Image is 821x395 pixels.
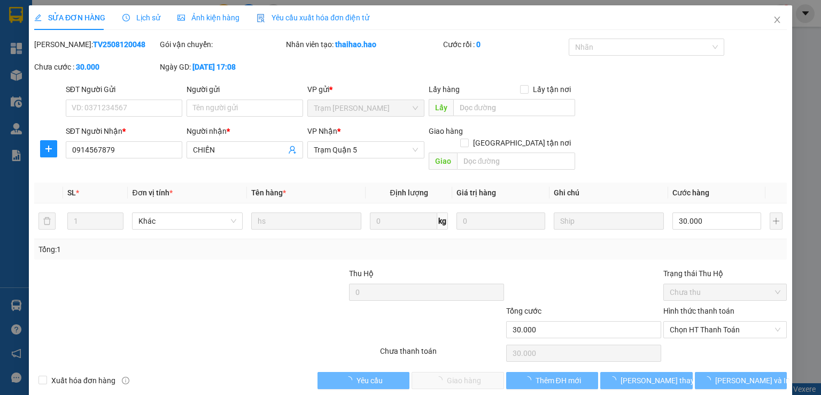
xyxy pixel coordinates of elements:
div: Ngày GD: [160,61,283,73]
b: thaihao.hao [335,40,376,49]
input: VD: Bàn, Ghế [251,212,361,230]
span: info-circle [122,377,129,384]
b: 30.000 [76,63,99,71]
span: SL [67,188,76,197]
button: Close [762,5,792,35]
span: Chưa thu [670,284,780,300]
button: Yêu cầu [317,372,410,389]
button: Thêm ĐH mới [506,372,599,389]
span: Yêu cầu [356,375,382,386]
button: plus [40,140,57,157]
span: Giao hàng [428,127,462,135]
b: 0 [476,40,481,49]
span: kg [437,212,448,230]
div: Người nhận [187,125,303,137]
div: Tổng: 1 [38,244,317,255]
div: Chưa cước : [34,61,158,73]
th: Ghi chú [549,183,668,203]
span: clock-circle [122,14,130,21]
div: Cước rồi : [443,39,567,50]
span: Trạm Quận 5 [314,142,417,158]
div: SĐT Người Nhận [66,125,182,137]
span: [PERSON_NAME] thay đổi [621,375,706,386]
div: SĐT Người Gửi [66,83,182,95]
span: Tên hàng [251,188,286,197]
span: loading [703,376,715,384]
span: Trạm Tắc Vân [314,100,417,116]
span: loading [344,376,356,384]
input: 0 [456,212,545,230]
button: [PERSON_NAME] và In [695,372,787,389]
span: Lịch sử [122,13,160,22]
span: user-add [288,146,297,154]
span: Yêu cầu xuất hóa đơn điện tử [257,13,369,22]
div: VP gửi [307,83,424,95]
div: Trạng thái Thu Hộ [663,268,787,279]
b: TV2508120048 [93,40,145,49]
input: Dọc đường [456,153,575,170]
button: plus [770,212,783,230]
span: Cước hàng [672,188,709,197]
span: Giá trị hàng [456,188,496,197]
div: Người gửi [187,83,303,95]
div: Nhân viên tạo: [286,39,441,50]
span: plus [41,145,57,153]
span: Thu Hộ [348,269,373,278]
span: edit [34,14,42,21]
span: Xuất hóa đơn hàng [47,375,120,386]
div: Gói vận chuyển: [160,39,283,50]
span: picture [177,14,185,21]
input: Ghi Chú [554,212,664,230]
div: Chưa thanh toán [379,345,505,364]
div: [PERSON_NAME]: [34,39,158,50]
span: Giao [428,153,456,170]
span: loading [523,376,535,384]
span: close [773,16,781,24]
span: Lấy hàng [428,85,459,94]
span: Thêm ĐH mới [535,375,580,386]
span: Lấy tận nơi [529,83,575,95]
span: loading [609,376,621,384]
button: Giao hàng [412,372,504,389]
button: delete [38,212,56,230]
span: Chọn HT Thanh Toán [670,322,780,338]
span: VP Nhận [307,127,337,135]
b: [DATE] 17:08 [192,63,236,71]
span: Ảnh kiện hàng [177,13,239,22]
span: Tổng cước [506,307,541,315]
button: [PERSON_NAME] thay đổi [600,372,693,389]
span: [GEOGRAPHIC_DATA] tận nơi [469,137,575,149]
span: Khác [138,213,236,229]
input: Dọc đường [453,99,575,116]
span: Định lượng [390,188,428,197]
img: icon [257,14,265,22]
label: Hình thức thanh toán [663,307,734,315]
span: [PERSON_NAME] và In [715,375,790,386]
span: Đơn vị tính [132,188,172,197]
span: Lấy [428,99,453,116]
span: SỬA ĐƠN HÀNG [34,13,105,22]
